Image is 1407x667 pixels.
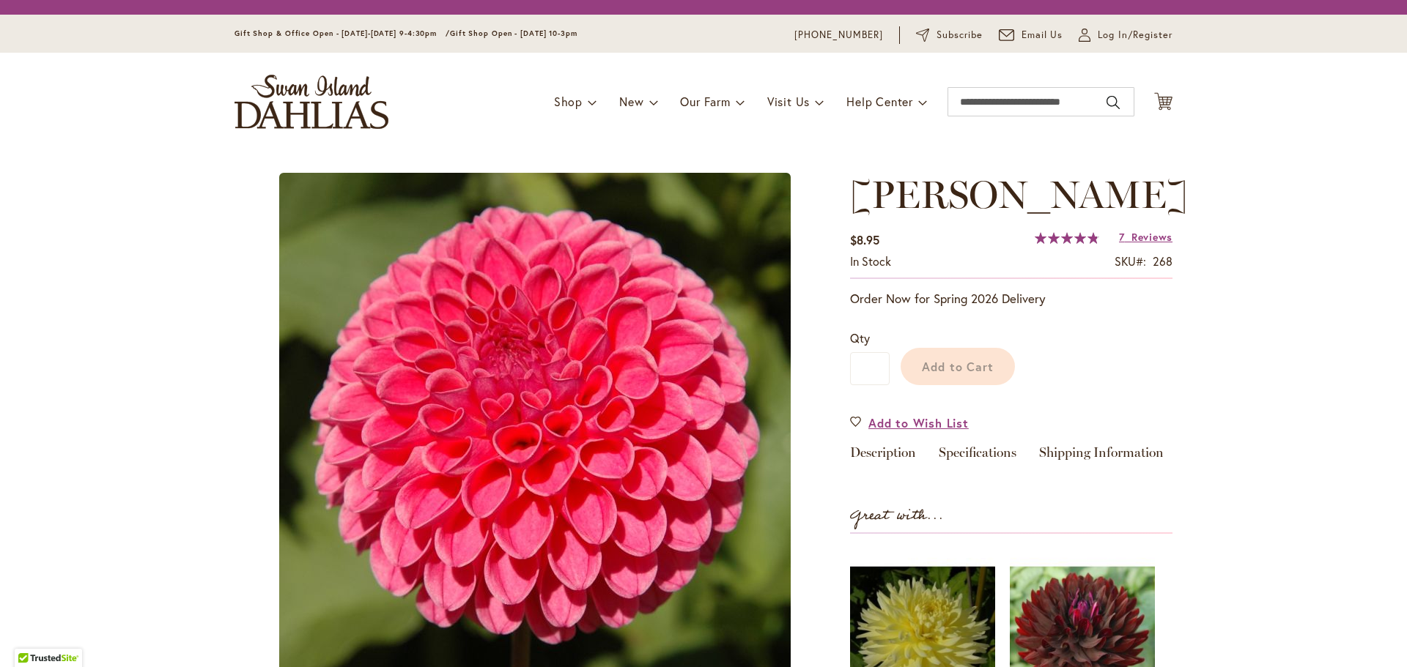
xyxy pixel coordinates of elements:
span: Subscribe [937,28,983,42]
span: Visit Us [767,94,810,109]
span: Add to Wish List [868,414,969,431]
span: Qty [850,330,870,346]
span: Gift Shop & Office Open - [DATE]-[DATE] 9-4:30pm / [234,29,450,38]
strong: SKU [1115,253,1146,269]
div: 268 [1153,253,1172,270]
span: New [619,94,643,109]
a: store logo [234,75,388,129]
span: Email Us [1022,28,1063,42]
span: Log In/Register [1098,28,1172,42]
a: Add to Wish List [850,414,969,431]
a: Description [850,446,916,467]
span: $8.95 [850,232,879,247]
span: 7 [1119,230,1125,244]
a: [PHONE_NUMBER] [794,28,883,42]
span: Help Center [846,94,913,109]
div: Availability [850,253,891,270]
a: Email Us [999,28,1063,42]
span: Reviews [1131,230,1172,244]
p: Order Now for Spring 2026 Delivery [850,290,1172,308]
span: In stock [850,253,891,269]
span: Gift Shop Open - [DATE] 10-3pm [450,29,577,38]
div: 97% [1035,232,1099,244]
strong: Great with... [850,504,944,528]
a: Subscribe [916,28,983,42]
a: Specifications [939,446,1016,467]
span: Shop [554,94,583,109]
a: 7 Reviews [1119,230,1172,244]
a: Log In/Register [1079,28,1172,42]
span: Our Farm [680,94,730,109]
div: Detailed Product Info [850,446,1172,467]
a: Shipping Information [1039,446,1164,467]
span: [PERSON_NAME] [850,171,1188,217]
